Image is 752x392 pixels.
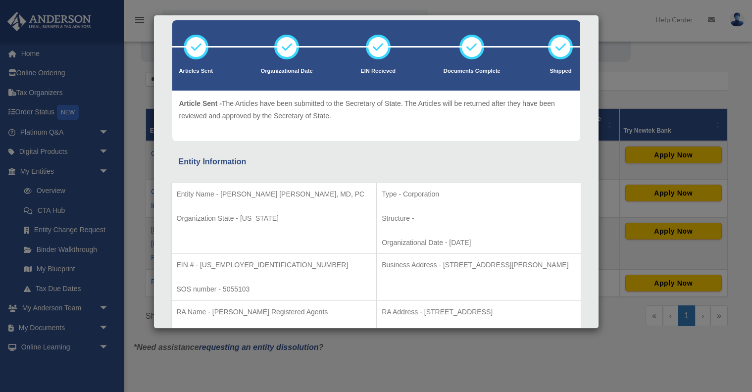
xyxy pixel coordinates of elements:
[382,259,575,271] p: Business Address - [STREET_ADDRESS][PERSON_NAME]
[548,66,573,76] p: Shipped
[179,99,222,107] span: Article Sent -
[382,188,575,200] p: Type - Corporation
[177,306,372,318] p: RA Name - [PERSON_NAME] Registered Agents
[179,66,213,76] p: Articles Sent
[177,212,372,225] p: Organization State - [US_STATE]
[444,66,501,76] p: Documents Complete
[261,66,313,76] p: Organizational Date
[177,283,372,295] p: SOS number - 5055103
[179,98,573,122] p: The Articles have been submitted to the Secretary of State. The Articles will be returned after t...
[360,66,396,76] p: EIN Recieved
[382,237,575,249] p: Organizational Date - [DATE]
[177,259,372,271] p: EIN # - [US_EMPLOYER_IDENTIFICATION_NUMBER]
[382,306,575,318] p: RA Address - [STREET_ADDRESS]
[382,212,575,225] p: Structure -
[179,155,574,169] div: Entity Information
[177,188,372,200] p: Entity Name - [PERSON_NAME] [PERSON_NAME], MD, PC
